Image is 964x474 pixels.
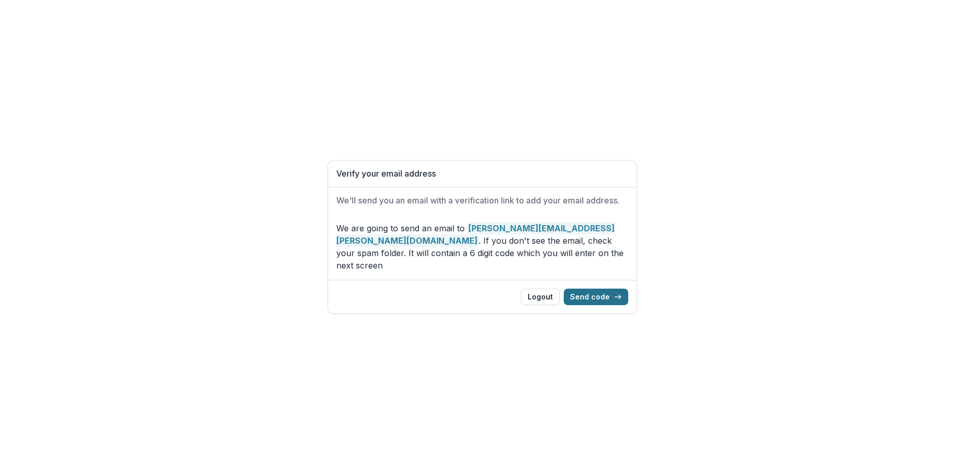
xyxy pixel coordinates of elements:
h1: Verify your email address [336,169,628,179]
button: Send code [564,289,628,305]
h2: We'll send you an email with a verification link to add your email address. [336,196,628,206]
button: Logout [521,289,560,305]
strong: [PERSON_NAME][EMAIL_ADDRESS][PERSON_NAME][DOMAIN_NAME] [336,222,615,247]
p: We are going to send an email to . If you don't see the email, check your spam folder. It will co... [336,222,628,272]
